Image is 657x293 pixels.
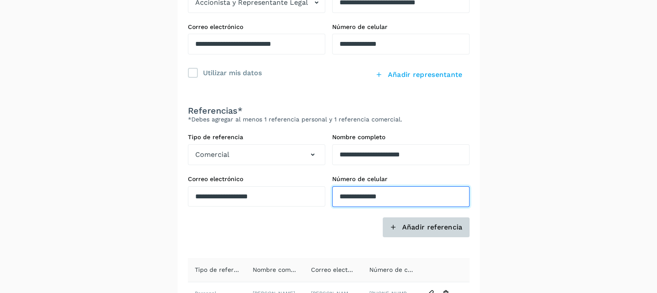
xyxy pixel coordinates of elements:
span: Correo electrónico [311,266,366,273]
h3: Referencias* [188,105,470,116]
label: Nombre completo [332,134,470,141]
span: Nombre completo [253,266,306,273]
div: Utilizar mis datos [203,67,262,78]
button: Añadir representante [368,65,469,85]
label: Número de celular [332,23,470,31]
label: Tipo de referencia [188,134,325,141]
span: Tipo de referencia [195,266,250,273]
label: Número de celular [332,175,470,183]
button: Añadir referencia [383,217,469,237]
span: Número de celular [369,266,425,273]
label: Correo electrónico [188,23,325,31]
p: *Debes agregar al menos 1 referencia personal y 1 referencia comercial. [188,116,470,123]
span: Añadir referencia [402,223,462,232]
span: Añadir representante [388,70,463,80]
label: Correo electrónico [188,175,325,183]
span: Comercial [195,150,229,160]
